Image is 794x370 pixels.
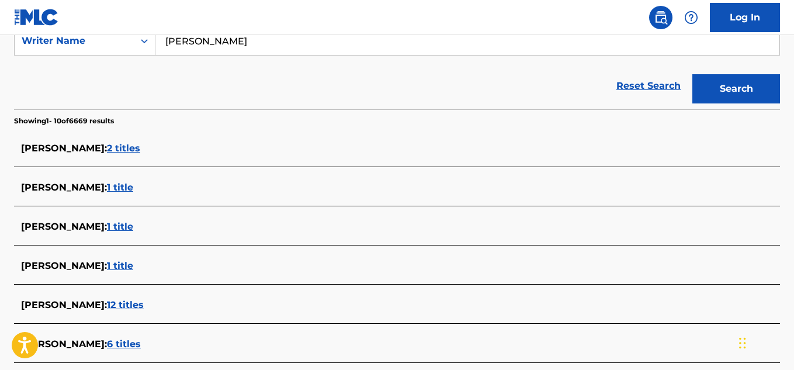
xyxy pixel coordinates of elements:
div: Writer Name [22,34,127,48]
span: [PERSON_NAME] : [21,143,107,154]
span: [PERSON_NAME] : [21,221,107,232]
a: Public Search [649,6,672,29]
span: 6 titles [107,338,141,350]
span: 1 title [107,221,133,232]
div: Help [679,6,703,29]
a: Log In [710,3,780,32]
form: Search Form [14,26,780,109]
span: 1 title [107,260,133,271]
span: [PERSON_NAME] : [21,260,107,271]
button: Search [692,74,780,103]
iframe: Chat Widget [736,314,794,370]
span: [PERSON_NAME] : [21,299,107,310]
div: Arrastrar [739,326,746,361]
a: Reset Search [611,73,686,99]
span: 2 titles [107,143,140,154]
p: Showing 1 - 10 of 6669 results [14,116,114,126]
div: Widget de chat [736,314,794,370]
img: MLC Logo [14,9,59,26]
img: search [654,11,668,25]
span: 1 title [107,182,133,193]
img: help [684,11,698,25]
span: [PERSON_NAME] : [21,338,107,350]
span: 12 titles [107,299,144,310]
span: [PERSON_NAME] : [21,182,107,193]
